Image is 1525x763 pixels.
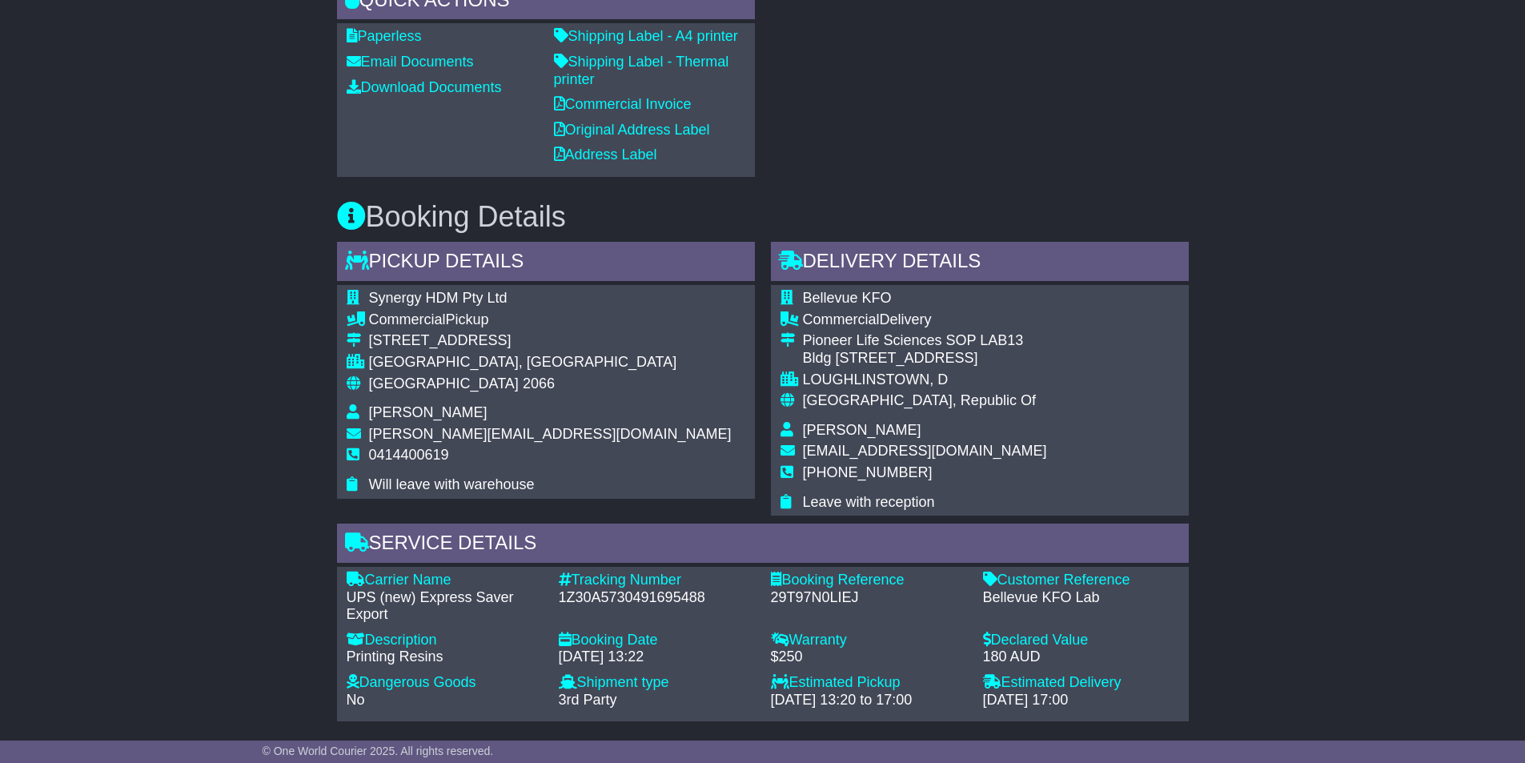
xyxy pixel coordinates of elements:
span: No [347,692,365,708]
a: Email Documents [347,54,474,70]
span: [GEOGRAPHIC_DATA], Republic Of [803,392,1036,408]
div: Pickup [369,311,732,329]
div: [GEOGRAPHIC_DATA], [GEOGRAPHIC_DATA] [369,354,732,371]
a: Shipping Label - A4 printer [554,28,738,44]
div: Delivery [803,311,1047,329]
span: [GEOGRAPHIC_DATA] [369,375,519,392]
div: Warranty [771,632,967,649]
div: 180 AUD [983,649,1179,666]
a: Address Label [554,147,657,163]
span: 2066 [523,375,555,392]
div: Carrier Name [347,572,543,589]
span: Will leave with warehouse [369,476,535,492]
div: [DATE] 17:00 [983,692,1179,709]
span: Synergy HDM Pty Ltd [369,290,508,306]
div: Booking Date [559,632,755,649]
span: [PERSON_NAME] [369,404,488,420]
div: Booking Reference [771,572,967,589]
span: Commercial [803,311,880,327]
div: Estimated Pickup [771,674,967,692]
div: Estimated Delivery [983,674,1179,692]
a: Paperless [347,28,422,44]
div: [DATE] 13:20 to 17:00 [771,692,967,709]
div: 29T97N0LIEJ [771,589,967,607]
a: Original Address Label [554,122,710,138]
div: Bellevue KFO Lab [983,589,1179,607]
span: 0414400619 [369,447,449,463]
div: Declared Value [983,632,1179,649]
div: Printing Resins [347,649,543,666]
h3: Booking Details [337,201,1189,233]
a: Shipping Label - Thermal printer [554,54,729,87]
span: Commercial [369,311,446,327]
span: [PHONE_NUMBER] [803,464,933,480]
div: Delivery Details [771,242,1189,285]
div: Description [347,632,543,649]
span: [EMAIL_ADDRESS][DOMAIN_NAME] [803,443,1047,459]
a: Commercial Invoice [554,96,692,112]
div: Bldg [STREET_ADDRESS] [803,350,1047,367]
span: [PERSON_NAME][EMAIL_ADDRESS][DOMAIN_NAME] [369,426,732,442]
div: Pioneer Life Sciences SOP LAB13 [803,332,1047,350]
div: Service Details [337,524,1189,567]
span: 3rd Party [559,692,617,708]
div: Dangerous Goods [347,674,543,692]
div: LOUGHLINSTOWN, D [803,371,1047,389]
span: Bellevue KFO [803,290,892,306]
span: © One World Courier 2025. All rights reserved. [263,745,494,757]
div: 1Z30A5730491695488 [559,589,755,607]
span: Leave with reception [803,494,935,510]
div: [DATE] 13:22 [559,649,755,666]
div: Shipment type [559,674,755,692]
div: UPS (new) Express Saver Export [347,589,543,624]
span: [PERSON_NAME] [803,422,921,438]
div: [STREET_ADDRESS] [369,332,732,350]
a: Download Documents [347,79,502,95]
div: Customer Reference [983,572,1179,589]
div: Tracking Number [559,572,755,589]
div: Pickup Details [337,242,755,285]
div: $250 [771,649,967,666]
